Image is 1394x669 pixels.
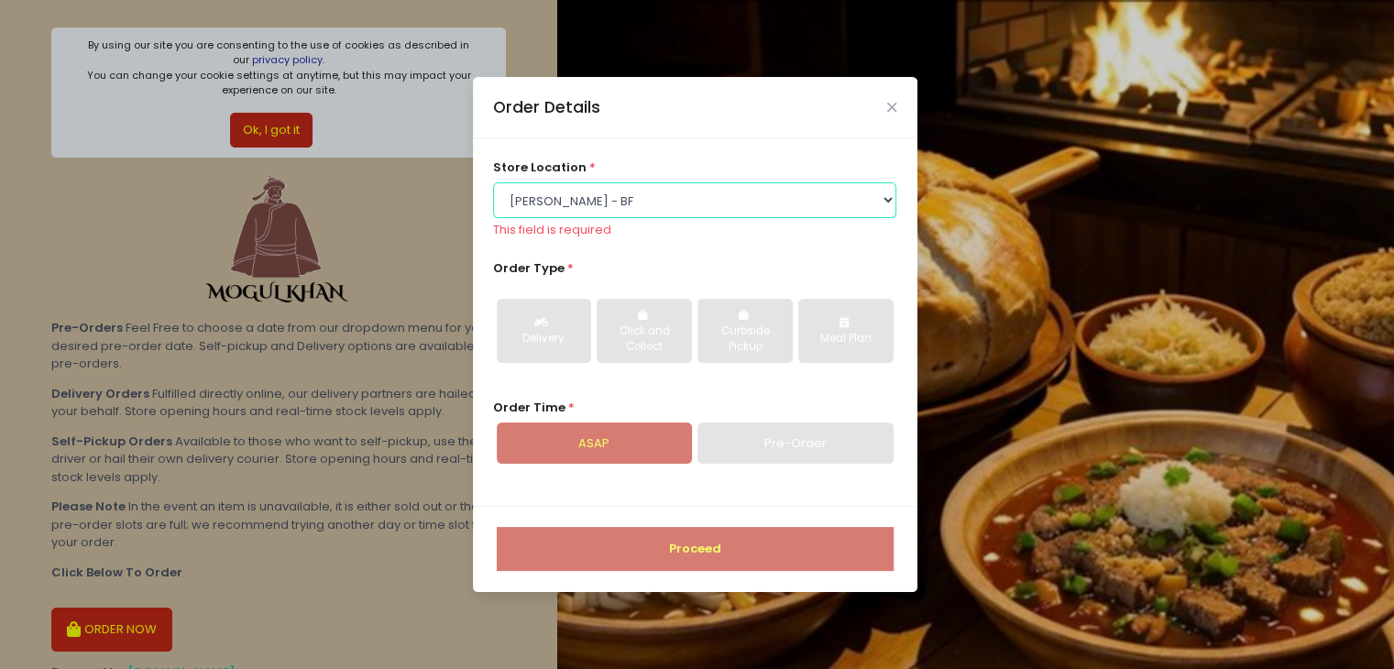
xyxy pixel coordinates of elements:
div: Order Details [493,95,600,119]
div: Meal Plan [811,331,880,347]
span: Order Time [493,399,565,416]
span: store location [493,159,587,176]
button: Curbside Pickup [697,299,792,363]
span: Order Type [493,259,565,277]
div: Curbside Pickup [710,324,779,356]
button: Delivery [497,299,591,363]
div: Delivery [510,331,578,347]
button: Click and Collect [597,299,691,363]
button: Proceed [497,527,894,571]
button: Close [887,103,896,112]
button: Meal Plan [798,299,893,363]
div: Click and Collect [609,324,678,356]
div: This field is required [493,221,896,239]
